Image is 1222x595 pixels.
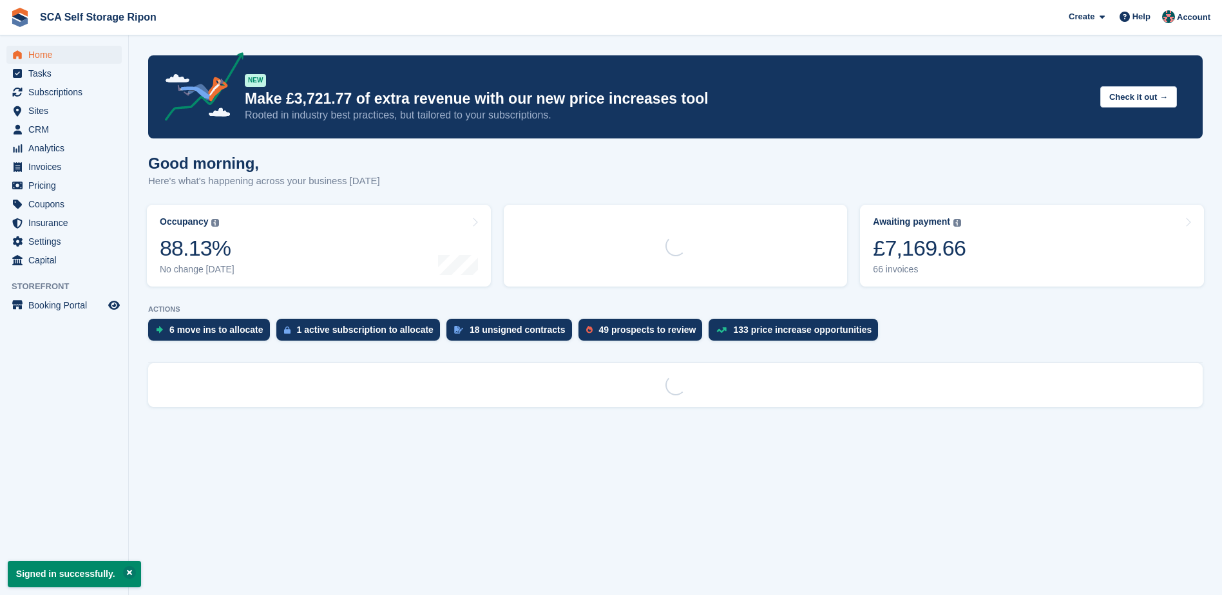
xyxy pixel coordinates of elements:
a: menu [6,296,122,314]
div: 88.13% [160,235,234,261]
a: menu [6,232,122,250]
a: menu [6,120,122,138]
a: menu [6,83,122,101]
img: prospect-51fa495bee0391a8d652442698ab0144808aea92771e9ea1ae160a38d050c398.svg [586,326,593,334]
img: price_increase_opportunities-93ffe204e8149a01c8c9dc8f82e8f89637d9d84a8eef4429ea346261dce0b2c0.svg [716,327,727,333]
p: Here's what's happening across your business [DATE] [148,174,380,189]
span: Coupons [28,195,106,213]
div: 18 unsigned contracts [470,325,566,335]
a: menu [6,195,122,213]
a: 133 price increase opportunities [709,319,884,347]
span: Create [1069,10,1094,23]
span: Sites [28,102,106,120]
div: Awaiting payment [873,216,950,227]
a: menu [6,176,122,194]
div: £7,169.66 [873,235,966,261]
span: Booking Portal [28,296,106,314]
img: stora-icon-8386f47178a22dfd0bd8f6a31ec36ba5ce8667c1dd55bd0f319d3a0aa187defe.svg [10,8,30,27]
span: Insurance [28,214,106,232]
a: menu [6,214,122,232]
span: Subscriptions [28,83,106,101]
a: 18 unsigned contracts [446,319,578,347]
span: Invoices [28,158,106,176]
p: Signed in successfully. [8,561,141,587]
div: 66 invoices [873,264,966,275]
button: Check it out → [1100,86,1177,108]
a: Occupancy 88.13% No change [DATE] [147,205,491,287]
a: menu [6,158,122,176]
p: ACTIONS [148,305,1203,314]
a: Awaiting payment £7,169.66 66 invoices [860,205,1204,287]
p: Make £3,721.77 of extra revenue with our new price increases tool [245,90,1090,108]
h1: Good morning, [148,155,380,172]
div: 133 price increase opportunities [733,325,872,335]
a: 49 prospects to review [578,319,709,347]
div: 49 prospects to review [599,325,696,335]
span: Home [28,46,106,64]
a: SCA Self Storage Ripon [35,6,162,28]
span: Settings [28,232,106,250]
a: menu [6,251,122,269]
span: Storefront [12,280,128,293]
span: Help [1132,10,1150,23]
a: menu [6,139,122,157]
img: move_ins_to_allocate_icon-fdf77a2bb77ea45bf5b3d319d69a93e2d87916cf1d5bf7949dd705db3b84f3ca.svg [156,326,163,334]
img: contract_signature_icon-13c848040528278c33f63329250d36e43548de30e8caae1d1a13099fd9432cc5.svg [454,326,463,334]
img: icon-info-grey-7440780725fd019a000dd9b08b2336e03edf1995a4989e88bcd33f0948082b44.svg [953,219,961,227]
img: active_subscription_to_allocate_icon-d502201f5373d7db506a760aba3b589e785aa758c864c3986d89f69b8ff3... [284,326,291,334]
div: No change [DATE] [160,264,234,275]
div: Occupancy [160,216,208,227]
span: Capital [28,251,106,269]
img: icon-info-grey-7440780725fd019a000dd9b08b2336e03edf1995a4989e88bcd33f0948082b44.svg [211,219,219,227]
span: CRM [28,120,106,138]
a: menu [6,46,122,64]
span: Analytics [28,139,106,157]
p: Rooted in industry best practices, but tailored to your subscriptions. [245,108,1090,122]
span: Account [1177,11,1210,24]
a: menu [6,102,122,120]
a: 6 move ins to allocate [148,319,276,347]
a: Preview store [106,297,122,313]
a: 1 active subscription to allocate [276,319,446,347]
span: Tasks [28,64,106,82]
a: menu [6,64,122,82]
span: Pricing [28,176,106,194]
div: 1 active subscription to allocate [297,325,434,335]
div: 6 move ins to allocate [169,325,263,335]
div: NEW [245,74,266,87]
img: price-adjustments-announcement-icon-8257ccfd72463d97f412b2fc003d46551f7dbcb40ab6d574587a9cd5c0d94... [154,52,244,126]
